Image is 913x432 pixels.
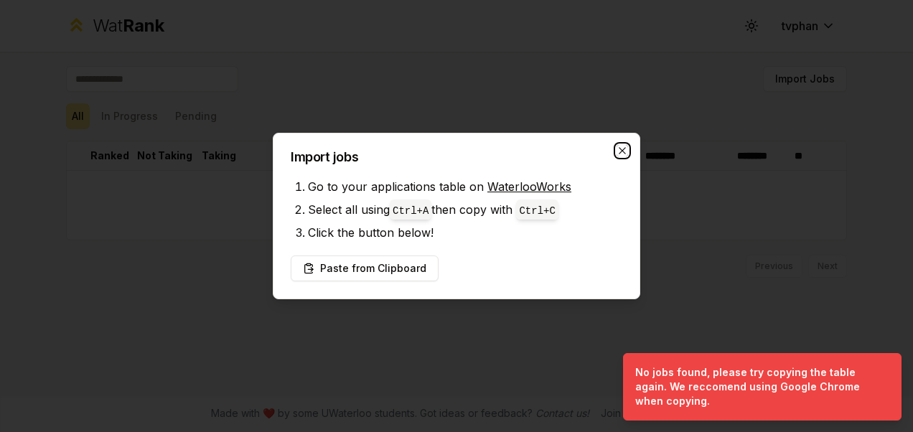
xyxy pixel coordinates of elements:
[487,179,571,194] a: WaterlooWorks
[291,255,439,281] button: Paste from Clipboard
[519,205,555,217] code: Ctrl+ C
[308,221,622,244] li: Click the button below!
[308,175,622,198] li: Go to your applications table on
[291,151,622,164] h2: Import jobs
[308,198,622,221] li: Select all using then copy with
[393,205,429,217] code: Ctrl+ A
[635,365,884,408] div: No jobs found, please try copying the table again. We reccomend using Google Chrome when copying.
